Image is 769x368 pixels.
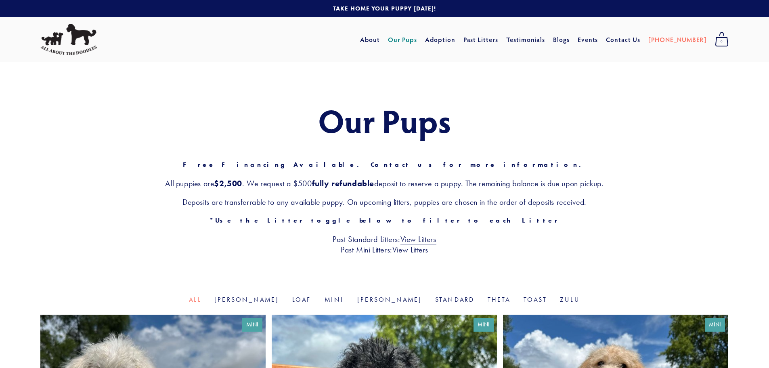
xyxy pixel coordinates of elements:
a: [PERSON_NAME] [357,296,422,303]
strong: fully refundable [312,179,375,188]
a: Toast [524,296,547,303]
a: Standard [435,296,475,303]
h3: Past Standard Litters: Past Mini Litters: [40,234,729,255]
h3: Deposits are transferrable to any available puppy. On upcoming litters, puppies are chosen in the... [40,197,729,207]
a: Theta [488,296,511,303]
a: Blogs [553,32,570,47]
a: View Litters [392,245,428,255]
a: Past Litters [463,35,499,44]
img: All About The Doodles [40,24,97,55]
strong: $2,500 [214,179,242,188]
a: Events [578,32,598,47]
a: Adoption [425,32,455,47]
a: [PERSON_NAME] [214,296,279,303]
a: Contact Us [606,32,640,47]
a: 0 items in cart [711,29,733,50]
strong: Free Financing Available. Contact us for more information. [183,161,586,168]
a: [PHONE_NUMBER] [648,32,707,47]
h1: Our Pups [40,103,729,138]
a: Zulu [560,296,580,303]
h3: All puppies are . We request a $500 deposit to reserve a puppy. The remaining balance is due upon... [40,178,729,189]
a: Our Pups [388,32,417,47]
a: About [360,32,380,47]
a: Loaf [292,296,312,303]
a: View Litters [400,234,436,245]
a: All [189,296,201,303]
a: Mini [325,296,344,303]
a: Testimonials [506,32,545,47]
span: 0 [715,36,729,47]
strong: *Use the Litter toggle below to filter to each Litter [210,217,559,224]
